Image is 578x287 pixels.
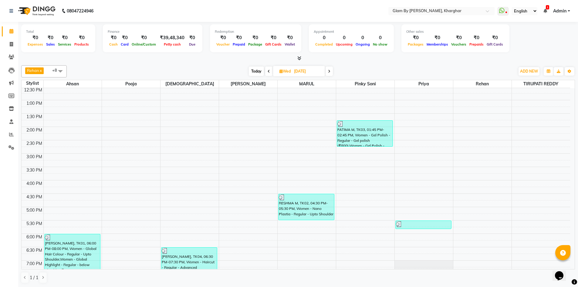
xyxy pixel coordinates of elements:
span: Admin [553,8,566,14]
div: Redemption [215,29,296,34]
div: ₹0 [73,34,90,41]
span: Package [247,42,264,46]
div: 0 [371,34,389,41]
span: Vouchers [450,42,468,46]
span: Prepaid [231,42,247,46]
span: +8 [52,68,62,73]
div: ₹0 [425,34,450,41]
span: Ahsan [44,80,102,88]
span: Petty cash [162,42,182,46]
span: pinky soni [336,80,394,88]
span: Memberships [425,42,450,46]
img: logo [15,2,57,19]
div: 12:30 PM [23,87,43,93]
div: 1:30 PM [25,114,43,120]
span: [PERSON_NAME] [219,80,277,88]
span: Rehan [27,68,39,73]
span: 1 / 1 [30,275,38,281]
span: Expenses [26,42,45,46]
div: ₹39,48,340 [157,34,187,41]
div: ₹0 [45,34,56,41]
div: [PERSON_NAME], TK01, 06:00 PM-08:00 PM, Women - Global Hair Colour - Regular - Upto Shoulder,Wome... [45,234,100,287]
a: 1 [543,8,547,14]
span: [DEMOGRAPHIC_DATA] [161,80,219,88]
div: 0 [354,34,371,41]
div: ₹0 [468,34,485,41]
div: 2:30 PM [25,140,43,147]
div: 5:00 PM [25,207,43,214]
div: ₹0 [247,34,264,41]
span: Gift Cards [264,42,283,46]
span: Wallet [283,42,296,46]
span: Cash [108,42,119,46]
span: MARUL [278,80,336,88]
span: Wed [278,69,292,73]
span: Due [188,42,197,46]
div: ₹0 [283,34,296,41]
div: ₹0 [231,34,247,41]
div: ₹0 [108,34,119,41]
div: 1:00 PM [25,100,43,107]
span: No show [371,42,389,46]
div: Finance [108,29,198,34]
span: Prepaids [468,42,485,46]
button: ADD NEW [519,67,539,76]
div: Total [26,29,90,34]
span: Upcoming [334,42,354,46]
span: Online/Custom [130,42,157,46]
div: 0 [314,34,334,41]
div: ₹0 [56,34,73,41]
div: Other sales [406,29,505,34]
span: 1 [546,5,549,9]
span: Packages [406,42,425,46]
div: 6:00 PM [25,234,43,240]
div: 3:00 PM [25,154,43,160]
b: 08047224946 [67,2,93,19]
span: TIRUPATI REDDY [512,80,570,88]
span: ADD NEW [520,69,538,73]
span: Card [119,42,130,46]
div: 7:00 PM [25,261,43,267]
span: Today [249,67,264,76]
div: RESHMA M, TK02, 05:30 PM-05:50 PM, FullFace waxing (₹500) [396,221,451,229]
div: ₹0 [406,34,425,41]
iframe: chat widget [553,263,572,281]
div: ₹0 [450,34,468,41]
div: 4:00 PM [25,180,43,187]
span: Pooja [102,80,160,88]
span: Sales [45,42,56,46]
input: 2025-09-03 [292,67,323,76]
div: 2:00 PM [25,127,43,133]
div: ₹0 [485,34,505,41]
div: ₹0 [215,34,231,41]
span: Completed [314,42,334,46]
div: 4:30 PM [25,194,43,200]
span: Services [56,42,73,46]
div: Stylist [22,80,43,87]
div: RESHMA M, TK02, 04:30 PM-05:30 PM, Women - Nano Plastia - Regular - Upto Shoulder [279,194,334,220]
span: Gift Cards [485,42,505,46]
span: Voucher [215,42,231,46]
div: 5:30 PM [25,220,43,227]
span: priya [395,80,453,88]
div: ₹0 [119,34,130,41]
span: Rehan [453,80,512,88]
div: ₹0 [264,34,283,41]
a: x [39,68,42,73]
div: ₹0 [130,34,157,41]
div: ₹0 [26,34,45,41]
div: Appointment [314,29,389,34]
div: 0 [334,34,354,41]
div: 3:30 PM [25,167,43,173]
span: Ongoing [354,42,371,46]
div: FATIMA M, TK03, 01:45 PM-02:45 PM, Women - Gel Polish - Regular - Gel polish (₹800),Women - Gel P... [337,121,393,146]
div: 6:30 PM [25,247,43,254]
div: ₹0 [187,34,198,41]
div: [PERSON_NAME], TK04, 06:30 PM-07:30 PM, Women - Haircut - Regular - Advanced [161,248,217,273]
span: Products [73,42,90,46]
